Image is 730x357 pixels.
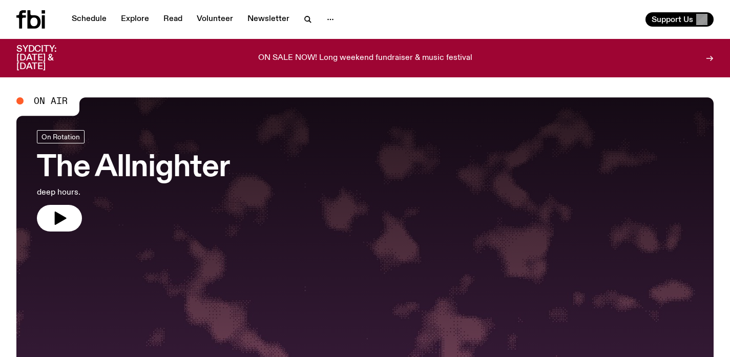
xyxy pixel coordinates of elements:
[157,12,189,27] a: Read
[66,12,113,27] a: Schedule
[37,154,230,182] h3: The Allnighter
[37,130,230,232] a: The Allnighterdeep hours.
[34,96,68,106] span: On Air
[191,12,239,27] a: Volunteer
[37,186,230,199] p: deep hours.
[115,12,155,27] a: Explore
[258,54,472,63] p: ON SALE NOW! Long weekend fundraiser & music festival
[41,133,80,140] span: On Rotation
[241,12,296,27] a: Newsletter
[37,130,85,143] a: On Rotation
[16,45,82,71] h3: SYDCITY: [DATE] & [DATE]
[652,15,693,24] span: Support Us
[645,12,714,27] button: Support Us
